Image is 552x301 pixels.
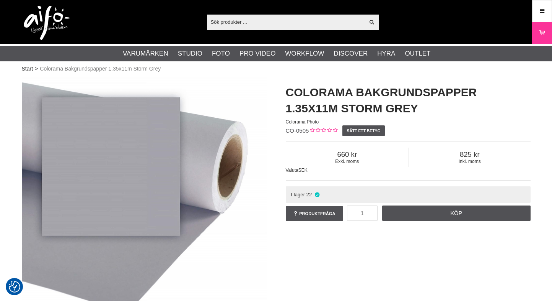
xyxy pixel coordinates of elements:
[9,281,20,293] img: Revisit consent button
[286,119,319,125] span: Colorama Photo
[309,127,337,135] div: Kundbetyg: 0
[306,192,312,197] span: 22
[334,49,368,59] a: Discover
[9,280,20,294] button: Samtyckesinställningar
[212,49,230,59] a: Foto
[314,192,320,197] i: I lager
[286,84,531,117] h1: Colorama Bakgrundspapper 1.35x11m Storm Grey
[298,168,308,173] span: SEK
[285,49,324,59] a: Workflow
[35,65,38,73] span: >
[286,127,309,134] span: CO-0505
[286,206,343,221] a: Produktfråga
[123,49,168,59] a: Varumärken
[405,49,430,59] a: Outlet
[377,49,395,59] a: Hyra
[409,159,531,164] span: Inkl. moms
[342,125,385,136] a: Sätt ett betyg
[239,49,275,59] a: Pro Video
[291,192,305,197] span: I lager
[382,206,531,221] a: Köp
[24,6,70,40] img: logo.png
[286,150,409,159] span: 660
[409,150,531,159] span: 825
[178,49,202,59] a: Studio
[207,16,365,28] input: Sök produkter ...
[22,65,33,73] a: Start
[40,65,161,73] span: Colorama Bakgrundspapper 1.35x11m Storm Grey
[286,168,298,173] span: Valuta
[286,159,409,164] span: Exkl. moms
